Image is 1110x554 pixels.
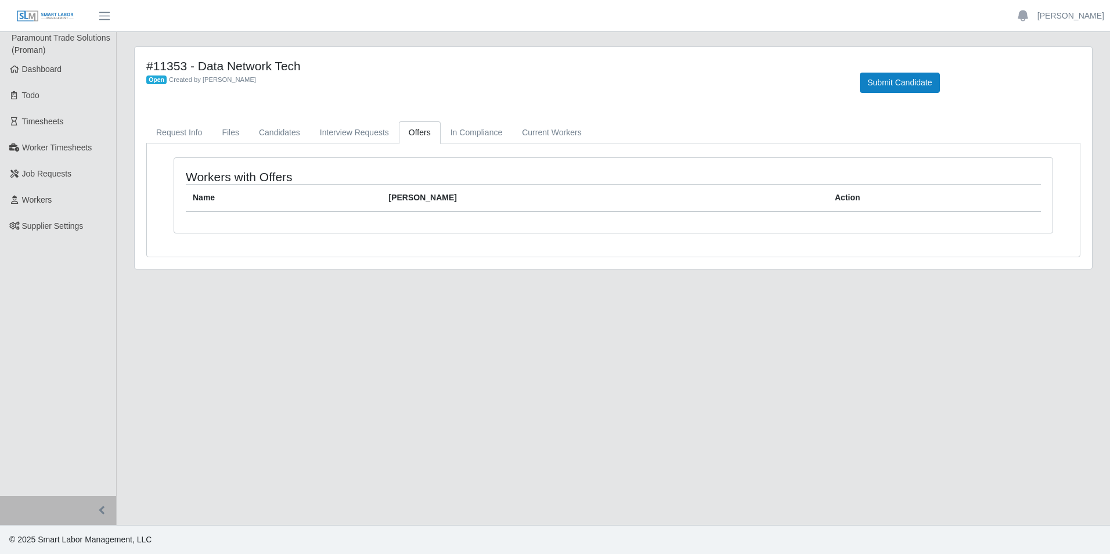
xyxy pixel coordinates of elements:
[22,91,39,100] span: Todo
[22,143,92,152] span: Worker Timesheets
[860,73,939,93] button: Submit Candidate
[212,121,249,144] a: Files
[399,121,441,144] a: Offers
[16,10,74,23] img: SLM Logo
[1037,10,1104,22] a: [PERSON_NAME]
[441,121,513,144] a: In Compliance
[22,169,72,178] span: Job Requests
[22,195,52,204] span: Workers
[828,185,1041,212] th: Action
[146,75,167,85] span: Open
[249,121,310,144] a: Candidates
[186,170,532,184] h4: Workers with Offers
[382,185,828,212] th: [PERSON_NAME]
[12,33,110,55] span: Paramount Trade Solutions (Proman)
[22,117,64,126] span: Timesheets
[186,185,382,212] th: Name
[310,121,399,144] a: Interview Requests
[9,535,152,544] span: © 2025 Smart Labor Management, LLC
[146,121,212,144] a: Request Info
[169,76,256,83] span: Created by [PERSON_NAME]
[146,59,842,73] h4: #11353 - Data Network Tech
[22,64,62,74] span: Dashboard
[512,121,591,144] a: Current Workers
[22,221,84,231] span: Supplier Settings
